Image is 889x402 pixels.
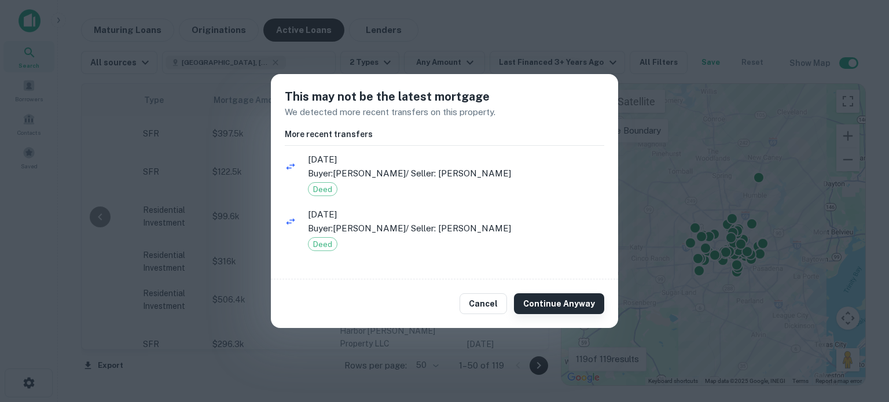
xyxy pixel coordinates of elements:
p: Buyer: [PERSON_NAME] / Seller: [PERSON_NAME] [308,167,604,180]
h6: More recent transfers [285,128,604,141]
iframe: Chat Widget [831,309,889,365]
div: Deed [308,237,337,251]
h5: This may not be the latest mortgage [285,88,604,105]
div: Deed [308,182,337,196]
p: Buyer: [PERSON_NAME] / Seller: [PERSON_NAME] [308,222,604,235]
span: Deed [308,184,337,196]
span: [DATE] [308,153,604,167]
button: Continue Anyway [514,293,604,314]
span: Deed [308,239,337,250]
span: [DATE] [308,208,604,222]
p: We detected more recent transfers on this property. [285,105,604,119]
button: Cancel [460,293,507,314]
